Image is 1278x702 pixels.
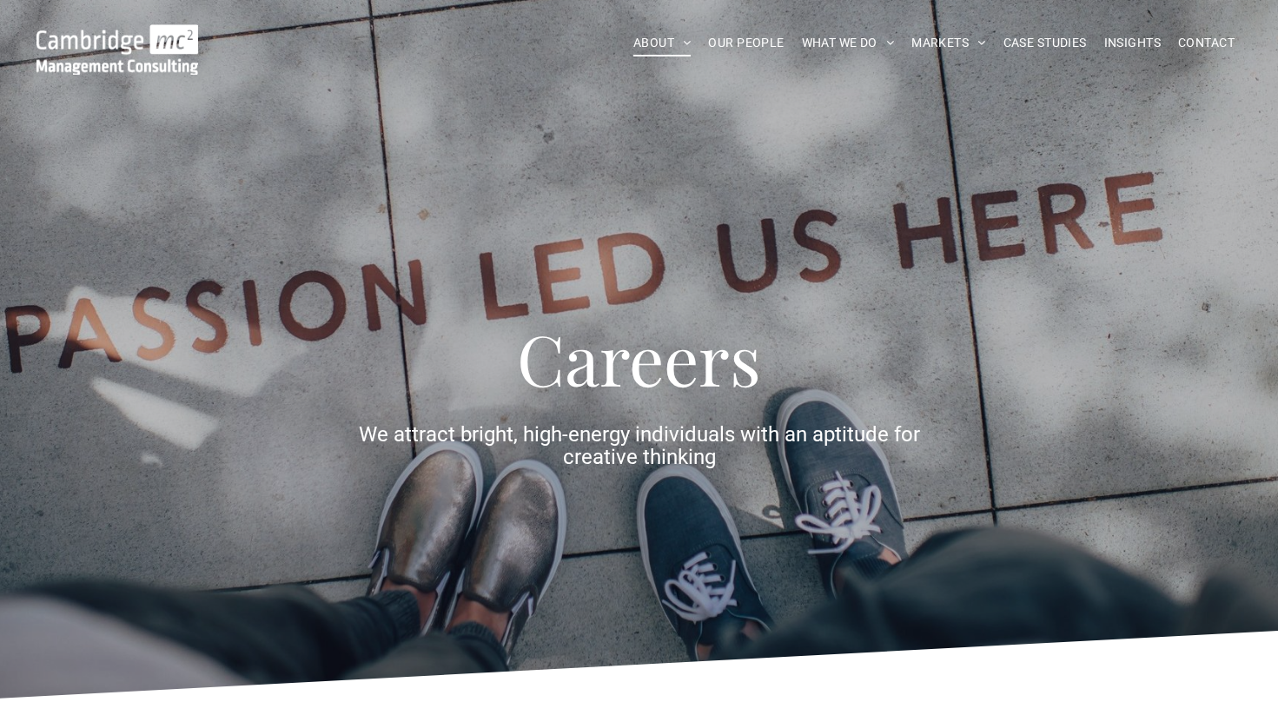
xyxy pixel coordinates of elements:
a: CASE STUDIES [995,30,1096,56]
a: ABOUT [625,30,700,56]
a: OUR PEOPLE [699,30,792,56]
a: MARKETS [903,30,994,56]
span: Careers [517,311,761,404]
a: Your Business Transformed | Cambridge Management Consulting [36,27,198,45]
img: Go to Homepage [36,24,198,75]
a: CONTACT [1169,30,1243,56]
span: We attract bright, high-energy individuals with an aptitude for creative thinking [359,422,920,469]
a: INSIGHTS [1096,30,1169,56]
a: WHAT WE DO [793,30,904,56]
